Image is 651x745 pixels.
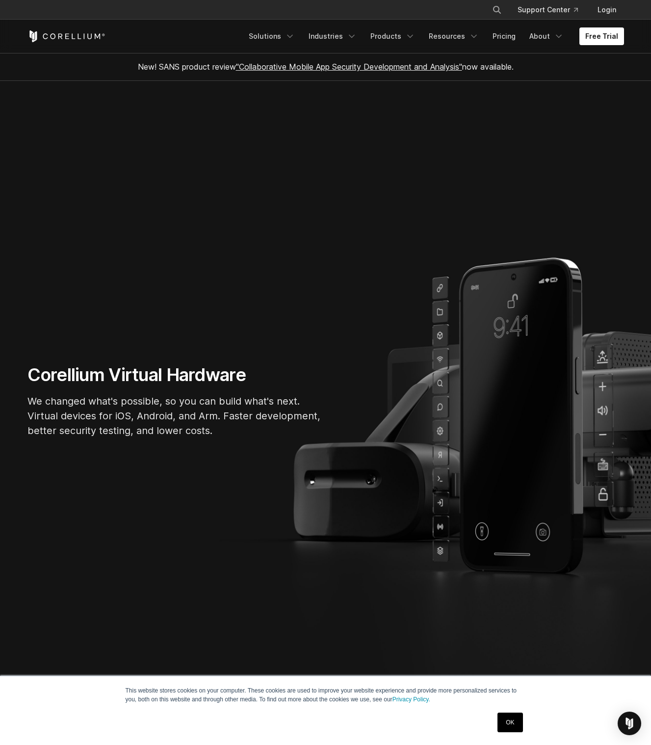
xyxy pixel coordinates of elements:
a: Resources [423,27,485,45]
a: Privacy Policy. [392,696,430,703]
div: Open Intercom Messenger [618,712,641,735]
a: Industries [303,27,363,45]
p: We changed what's possible, so you can build what's next. Virtual devices for iOS, Android, and A... [27,394,322,438]
h1: Corellium Virtual Hardware [27,364,322,386]
a: Products [365,27,421,45]
a: Pricing [487,27,521,45]
a: Corellium Home [27,30,105,42]
a: Solutions [243,27,301,45]
button: Search [488,1,506,19]
p: This website stores cookies on your computer. These cookies are used to improve your website expe... [126,686,526,704]
a: Support Center [510,1,586,19]
span: New! SANS product review now available. [138,62,514,72]
div: Navigation Menu [480,1,624,19]
a: Login [590,1,624,19]
div: Navigation Menu [243,27,624,45]
a: About [523,27,570,45]
a: OK [497,713,522,732]
a: "Collaborative Mobile App Security Development and Analysis" [236,62,462,72]
a: Free Trial [579,27,624,45]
